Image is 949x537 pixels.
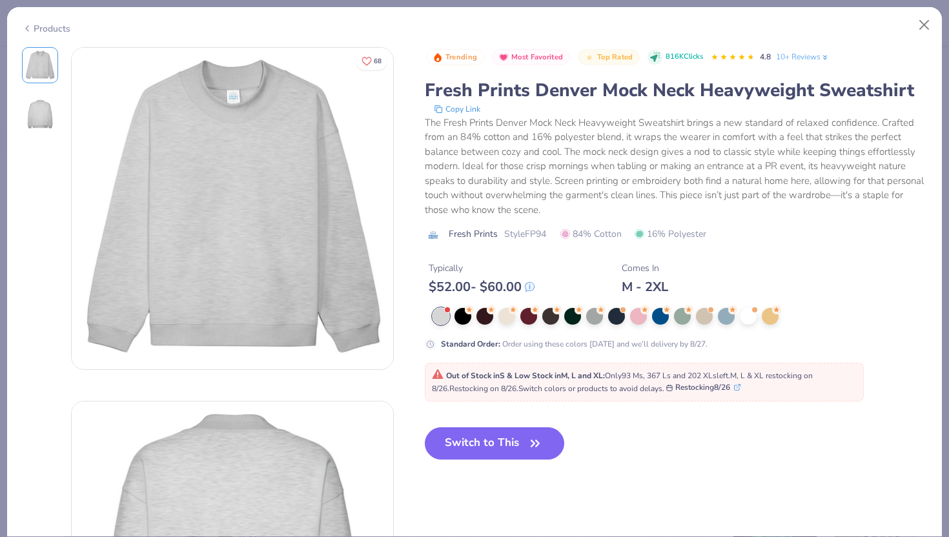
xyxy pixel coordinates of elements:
button: Badge Button [492,49,570,66]
img: brand logo [425,230,442,240]
div: 4.8 Stars [711,47,755,68]
img: Most Favorited sort [498,52,509,63]
span: Style FP94 [504,227,546,241]
span: Only 93 Ms, 367 Ls and 202 XLs left. M, L & XL restocking on 8/26. Restocking on 8/26. Switch col... [432,370,813,394]
span: 816K Clicks [666,52,703,63]
img: Top Rated sort [584,52,595,63]
strong: & Low Stock in M, L and XL : [507,370,605,381]
span: Most Favorited [511,54,563,61]
span: 84% Cotton [560,227,622,241]
span: Top Rated [597,54,633,61]
img: Trending sort [433,52,443,63]
button: Switch to This [425,427,565,460]
span: 16% Polyester [635,227,706,241]
div: Products [22,22,70,35]
a: 10+ Reviews [776,51,830,63]
span: 4.8 [760,52,771,62]
div: Fresh Prints Denver Mock Neck Heavyweight Sweatshirt [425,78,928,103]
img: Front [25,50,56,81]
button: Restocking8/26 [666,381,740,393]
div: Comes In [622,261,668,275]
div: Order using these colors [DATE] and we’ll delivery by 8/27. [441,338,708,350]
div: $ 52.00 - $ 60.00 [429,279,535,295]
span: Trending [445,54,477,61]
img: Front [72,48,393,369]
span: 68 [374,58,382,65]
button: Badge Button [426,49,484,66]
button: Badge Button [578,49,640,66]
button: copy to clipboard [430,103,484,116]
div: M - 2XL [622,279,668,295]
button: Like [356,52,387,70]
button: Close [912,13,937,37]
strong: Standard Order : [441,339,500,349]
div: The Fresh Prints Denver Mock Neck Heavyweight Sweatshirt brings a new standard of relaxed confide... [425,116,928,218]
strong: Out of Stock in S [446,370,507,381]
img: Back [25,99,56,130]
div: Typically [429,261,535,275]
span: Fresh Prints [449,227,498,241]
